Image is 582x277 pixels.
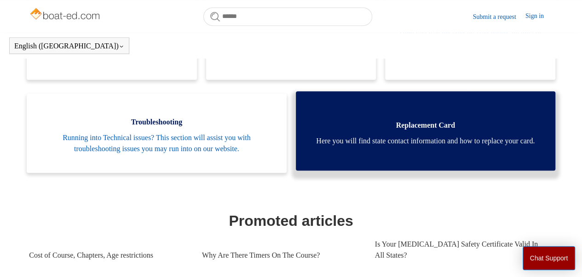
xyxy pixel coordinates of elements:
a: Why Are There Timers On The Course? [202,243,361,268]
span: Troubleshooting [40,117,272,128]
button: English ([GEOGRAPHIC_DATA]) [14,42,124,50]
button: Chat Support [523,246,576,270]
h1: Promoted articles [29,210,553,232]
a: Sign in [525,11,553,22]
a: Cost of Course, Chapters, Age restrictions [29,243,188,268]
a: Is Your [MEDICAL_DATA] Safety Certificate Valid In All States? [375,232,548,268]
a: Submit a request [473,12,525,22]
span: Replacement Card [310,120,542,131]
a: Replacement Card Here you will find state contact information and how to replace your card. [296,91,555,171]
span: Running into Technical issues? This section will assist you with troubleshooting issues you may r... [40,132,272,154]
input: Search [203,7,372,26]
span: Here you will find state contact information and how to replace your card. [310,136,542,147]
a: Troubleshooting Running into Technical issues? This section will assist you with troubleshooting ... [27,94,286,173]
img: Boat-Ed Help Center home page [29,6,102,24]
